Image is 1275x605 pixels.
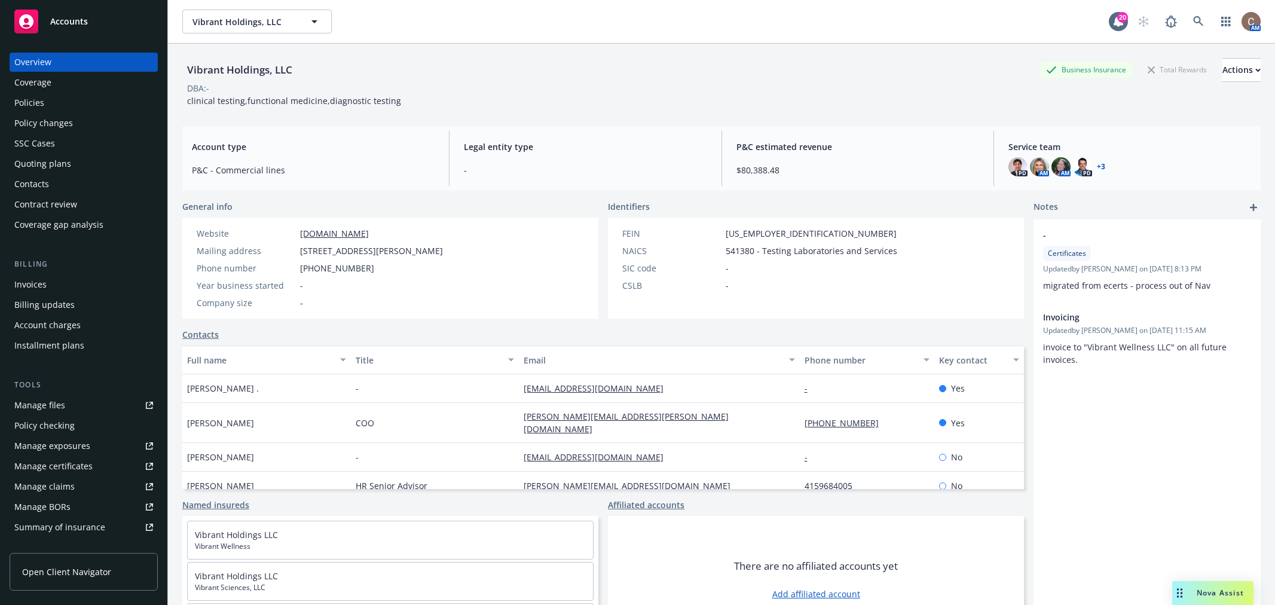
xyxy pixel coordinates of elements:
a: Affiliated accounts [608,499,684,511]
span: 541380 - Testing Laboratories and Services [726,245,897,257]
div: Website [197,227,295,240]
span: [STREET_ADDRESS][PERSON_NAME] [300,245,443,257]
div: Phone number [197,262,295,274]
button: Full name [182,346,351,374]
a: Start snowing [1132,10,1155,33]
a: - [805,383,817,394]
div: InvoicingUpdatedby [PERSON_NAME] on [DATE] 11:15 AMinvoice to "Vibrant Wellness LLC" on all futur... [1034,301,1261,375]
a: Vibrant Holdings LLC [195,529,278,540]
a: Invoices [10,275,158,294]
a: Contract review [10,195,158,214]
span: migrated from ecerts - process out of Nav [1043,280,1210,291]
span: Identifiers [608,200,650,213]
div: SSC Cases [14,134,55,153]
a: [PERSON_NAME][EMAIL_ADDRESS][DOMAIN_NAME] [524,480,740,491]
div: Policy changes [14,114,73,133]
img: photo [1242,12,1261,31]
span: - [464,164,707,176]
a: Coverage gap analysis [10,215,158,234]
a: [DOMAIN_NAME] [300,228,369,239]
div: Account charges [14,316,81,335]
a: [EMAIL_ADDRESS][DOMAIN_NAME] [524,383,673,394]
a: Quoting plans [10,154,158,173]
div: Manage BORs [14,497,71,517]
a: Billing updates [10,295,158,314]
div: Company size [197,297,295,309]
span: Updated by [PERSON_NAME] on [DATE] 8:13 PM [1043,264,1251,274]
span: Yes [951,417,965,429]
a: Contacts [182,328,219,341]
div: NAICS [622,245,721,257]
a: Manage certificates [10,457,158,476]
button: Email [519,346,799,374]
a: Vibrant Holdings LLC [195,570,278,582]
div: Actions [1222,59,1261,81]
span: COO [356,417,374,429]
span: invoice to "Vibrant Wellness LLC" on all future invoices. [1043,341,1229,365]
div: Key contact [939,354,1006,366]
div: Email [524,354,781,366]
div: FEIN [622,227,721,240]
a: Manage files [10,396,158,415]
div: Manage exposures [14,436,90,456]
div: Vibrant Holdings, LLC [182,62,297,78]
div: Policies [14,93,44,112]
span: Vibrant Sciences, LLC [195,582,586,593]
div: Drag to move [1172,581,1187,605]
div: Tools [10,379,158,391]
span: Legal entity type [464,140,707,153]
span: - [1043,229,1220,242]
span: No [951,451,962,463]
div: Billing updates [14,295,75,314]
span: [PERSON_NAME] [187,451,254,463]
div: Contract review [14,195,77,214]
button: Key contact [934,346,1024,374]
span: P&C estimated revenue [736,140,979,153]
div: Quoting plans [14,154,71,173]
img: photo [1008,157,1028,176]
span: Account type [192,140,435,153]
div: 20 [1117,12,1128,23]
span: Updated by [PERSON_NAME] on [DATE] 11:15 AM [1043,325,1251,336]
a: Accounts [10,5,158,38]
div: SIC code [622,262,721,274]
div: Title [356,354,502,366]
span: There are no affiliated accounts yet [734,559,898,573]
a: +3 [1097,163,1105,170]
span: Vibrant Wellness [195,541,586,552]
span: - [726,279,729,292]
span: - [726,262,729,274]
span: Invoicing [1043,311,1220,323]
span: [US_EMPLOYER_IDENTIFICATION_NUMBER] [726,227,897,240]
span: - [300,279,303,292]
span: P&C - Commercial lines [192,164,435,176]
a: Contacts [10,175,158,194]
span: Notes [1034,200,1058,215]
span: Yes [951,382,965,395]
a: Add affiliated account [772,588,860,600]
img: photo [1051,157,1071,176]
span: [PHONE_NUMBER] [300,262,374,274]
a: SSC Cases [10,134,158,153]
span: Vibrant Holdings, LLC [192,16,296,28]
span: [PERSON_NAME] . [187,382,259,395]
span: [PERSON_NAME] [187,479,254,492]
div: Total Rewards [1142,62,1213,77]
button: Title [351,346,519,374]
div: Manage files [14,396,65,415]
div: Manage claims [14,477,75,496]
a: Manage exposures [10,436,158,456]
div: Invoices [14,275,47,294]
a: [EMAIL_ADDRESS][DOMAIN_NAME] [524,451,673,463]
span: clinical testing,functional medicine,diagnostic testing [187,95,401,106]
div: Mailing address [197,245,295,257]
div: Phone number [805,354,916,366]
a: Search [1187,10,1210,33]
span: - [356,451,359,463]
button: Actions [1222,58,1261,82]
button: Vibrant Holdings, LLC [182,10,332,33]
a: Policies [10,93,158,112]
div: Manage certificates [14,457,93,476]
div: CSLB [622,279,721,292]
